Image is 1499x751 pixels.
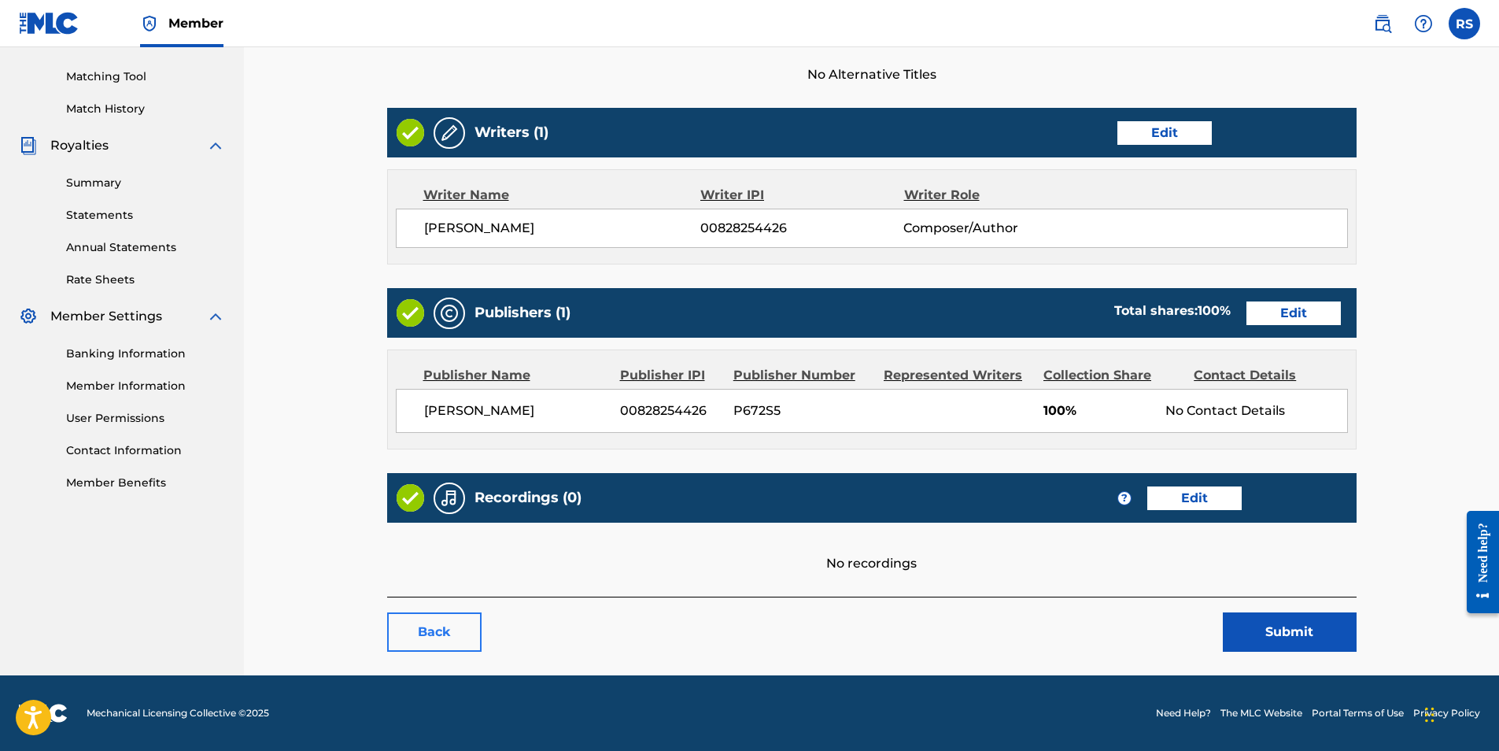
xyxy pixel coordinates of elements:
img: Valid [397,119,424,146]
img: Recordings [440,489,459,508]
div: Contact Details [1194,366,1332,385]
img: help [1414,14,1433,33]
a: Rate Sheets [66,272,225,288]
h5: Publishers (1) [474,304,570,322]
div: Publisher IPI [620,366,722,385]
span: Mechanical Licensing Collective © 2025 [87,706,269,720]
span: 00828254426 [700,219,903,238]
span: [PERSON_NAME] [424,401,609,420]
span: Royalties [50,136,109,155]
span: Member Settings [50,307,162,326]
span: Composer/Author [903,219,1088,238]
span: 100% [1043,401,1154,420]
button: Submit [1223,612,1357,652]
img: expand [206,307,225,326]
div: Help [1408,8,1439,39]
iframe: Resource Center [1455,499,1499,626]
a: Public Search [1367,8,1398,39]
img: MLC Logo [19,12,79,35]
span: P672S5 [733,401,872,420]
div: No recordings [387,523,1357,573]
div: No Contact Details [1165,401,1346,420]
span: 00828254426 [620,401,722,420]
h5: Writers (1) [474,124,548,142]
img: Valid [397,299,424,327]
h5: Recordings (0) [474,489,582,507]
a: Member Benefits [66,475,225,491]
div: Publisher Number [733,366,872,385]
a: Banking Information [66,346,225,362]
span: No Alternative Titles [387,65,1357,84]
a: The MLC Website [1220,706,1302,720]
a: Matching Tool [66,68,225,85]
img: Valid [397,484,424,512]
a: Annual Statements [66,239,225,256]
a: Statements [66,207,225,224]
a: Edit [1117,121,1212,145]
div: Writer IPI [700,186,904,205]
div: User Menu [1449,8,1480,39]
iframe: Chat Widget [1420,675,1499,751]
span: Member [168,14,223,32]
img: search [1373,14,1392,33]
img: Writers [440,124,459,142]
a: Contact Information [66,442,225,459]
a: Portal Terms of Use [1312,706,1404,720]
div: Drag [1425,691,1434,738]
img: logo [19,704,68,723]
a: Member Information [66,378,225,394]
a: Match History [66,101,225,117]
div: Publisher Name [423,366,608,385]
a: Summary [66,175,225,191]
a: Privacy Policy [1413,706,1480,720]
a: Edit [1147,486,1242,510]
div: Total shares: [1114,302,1231,320]
a: User Permissions [66,410,225,427]
img: Member Settings [19,307,38,326]
a: Need Help? [1156,706,1211,720]
a: Back [387,612,482,652]
img: Publishers [440,304,459,323]
span: ? [1118,492,1131,505]
div: Writer Name [423,186,701,205]
div: Collection Share [1043,366,1182,385]
img: Top Rightsholder [140,14,159,33]
img: Royalties [19,136,38,155]
span: 100 % [1198,303,1231,318]
a: Edit [1246,302,1341,325]
div: Writer Role [904,186,1089,205]
img: expand [206,136,225,155]
div: Represented Writers [884,366,1032,385]
span: [PERSON_NAME] [424,219,701,238]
